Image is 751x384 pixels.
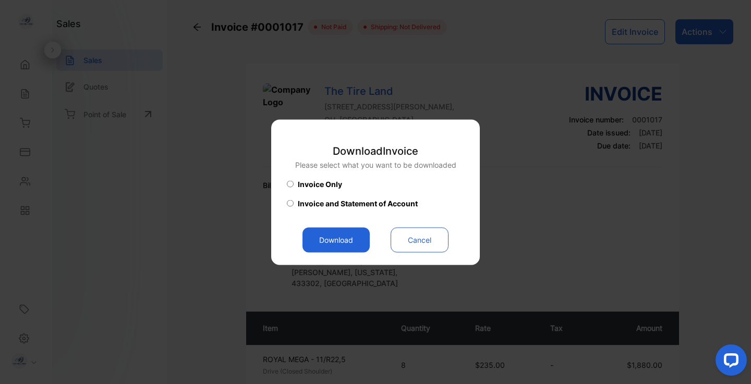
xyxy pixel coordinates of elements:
[298,178,342,189] span: Invoice Only
[302,227,370,252] button: Download
[391,227,449,252] button: Cancel
[295,159,456,170] p: Please select what you want to be downloaded
[298,197,418,208] span: Invoice and Statement of Account
[295,143,456,158] p: Download Invoice
[707,340,751,384] iframe: LiveChat chat widget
